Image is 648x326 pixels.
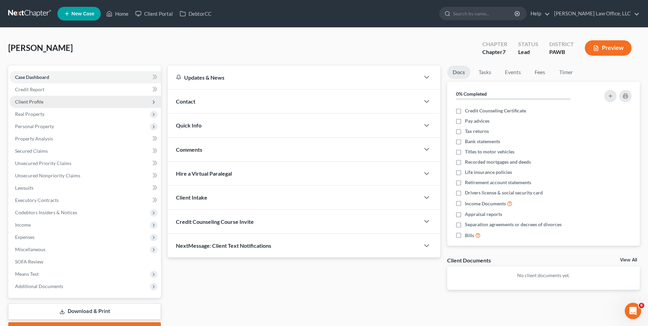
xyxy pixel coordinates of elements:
[176,194,207,201] span: Client Intake
[176,242,271,249] span: NextMessage: Client Text Notifications
[15,148,48,154] span: Secured Claims
[465,159,531,165] span: Recorded mortgages and deeds
[499,66,526,79] a: Events
[176,74,412,81] div: Updates & News
[15,74,49,80] span: Case Dashboard
[529,66,551,79] a: Fees
[10,256,161,268] a: SOFA Review
[620,258,637,262] a: View All
[15,111,44,117] span: Real Property
[176,146,202,153] span: Comments
[465,211,502,218] span: Appraisal reports
[15,197,59,203] span: Executory Contracts
[465,148,514,155] span: Titles to motor vehicles
[10,194,161,206] a: Executory Contracts
[10,83,161,96] a: Credit Report
[10,133,161,145] a: Property Analysis
[71,11,94,16] span: New Case
[639,303,644,308] span: 6
[465,221,562,228] span: Separation agreements or decrees of divorces
[15,283,63,289] span: Additional Documents
[465,138,500,145] span: Bank statements
[15,222,31,228] span: Income
[518,48,538,56] div: Lead
[465,200,506,207] span: Income Documents
[551,8,639,20] a: [PERSON_NAME] Law Office, LLC
[447,257,491,264] div: Client Documents
[15,173,80,178] span: Unsecured Nonpriority Claims
[103,8,132,20] a: Home
[465,169,512,176] span: Life insurance policies
[453,272,634,279] p: No client documents yet.
[549,40,574,48] div: District
[465,128,489,135] span: Tax returns
[176,170,232,177] span: Hire a Virtual Paralegal
[10,71,161,83] a: Case Dashboard
[10,157,161,169] a: Unsecured Priority Claims
[465,107,526,114] span: Credit Counseling Certificate
[15,86,44,92] span: Credit Report
[465,118,490,124] span: Pay advices
[465,189,543,196] span: Drivers license & social security card
[549,48,574,56] div: PAWB
[554,66,578,79] a: Timer
[447,66,470,79] a: Docs
[15,246,45,252] span: Miscellaneous
[132,8,176,20] a: Client Portal
[465,232,474,239] span: Bills
[176,98,195,105] span: Contact
[465,179,531,186] span: Retirement account statements
[15,123,54,129] span: Personal Property
[15,185,33,191] span: Lawsuits
[473,66,497,79] a: Tasks
[10,145,161,157] a: Secured Claims
[176,218,254,225] span: Credit Counseling Course Invite
[15,271,39,277] span: Means Test
[585,40,632,56] button: Preview
[518,40,538,48] div: Status
[502,49,506,55] span: 7
[15,209,77,215] span: Codebtors Insiders & Notices
[15,136,53,141] span: Property Analysis
[15,99,43,105] span: Client Profile
[8,43,73,53] span: [PERSON_NAME]
[527,8,550,20] a: Help
[15,259,43,264] span: SOFA Review
[456,91,487,97] strong: 0% Completed
[10,169,161,182] a: Unsecured Nonpriority Claims
[482,48,507,56] div: Chapter
[453,7,515,20] input: Search by name...
[10,182,161,194] a: Lawsuits
[8,303,161,320] a: Download & Print
[625,303,641,319] iframe: Intercom live chat
[176,8,215,20] a: DebtorCC
[15,234,35,240] span: Expenses
[15,160,71,166] span: Unsecured Priority Claims
[482,40,507,48] div: Chapter
[176,122,202,128] span: Quick Info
